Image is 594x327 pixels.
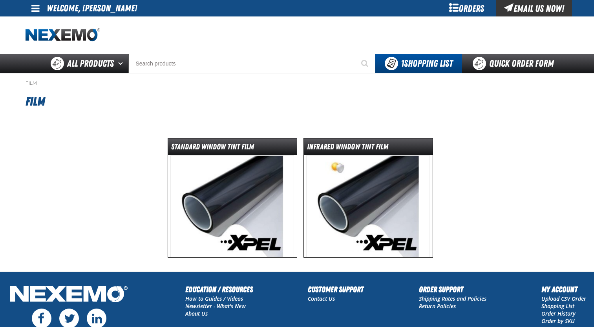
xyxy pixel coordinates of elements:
[304,142,433,155] dt: Infrared Window Tint Film
[170,155,294,257] img: Standard Window Tint Film
[356,54,375,73] button: Start Searching
[308,283,364,295] h2: Customer Support
[185,302,246,310] a: Newsletter - What's New
[185,310,208,317] a: About Us
[308,295,335,302] a: Contact Us
[303,138,433,258] a: Infrared Window Tint Film
[541,295,586,302] a: Upload CSV Order
[185,283,253,295] h2: Education / Resources
[26,28,100,42] a: Home
[541,283,586,295] h2: My Account
[306,155,430,257] img: Infrared Window Tint Film
[541,302,574,310] a: Shopping List
[26,91,569,112] h1: Film
[419,302,456,310] a: Return Policies
[67,56,114,71] span: All Products
[26,80,37,86] a: Film
[419,283,486,295] h2: Order Support
[541,310,576,317] a: Order History
[26,28,100,42] img: Nexemo logo
[401,58,404,69] strong: 1
[375,54,462,73] button: You have 1 Shopping List. Open to view details
[462,54,568,73] a: Quick Order Form
[128,54,375,73] input: Search
[26,80,569,86] nav: Breadcrumbs
[401,58,453,69] span: Shopping List
[541,317,575,325] a: Order by SKU
[168,142,297,155] dt: Standard Window Tint Film
[8,283,130,307] img: Nexemo Logo
[115,54,128,73] button: Open All Products pages
[185,295,243,302] a: How to Guides / Videos
[168,138,297,258] a: Standard Window Tint Film
[419,295,486,302] a: Shipping Rates and Policies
